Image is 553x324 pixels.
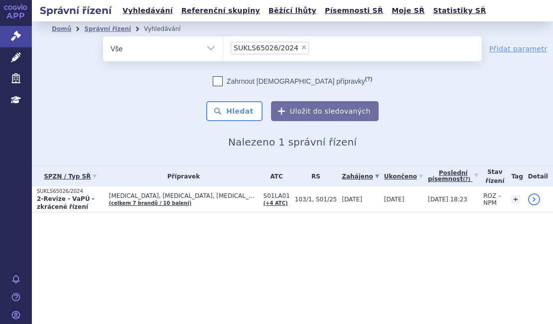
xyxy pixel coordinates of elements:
span: 103/1, S01/25 [295,196,337,203]
a: (+4 ATC) [264,200,288,206]
button: Hledat [206,101,263,121]
a: Ukončeno [384,169,423,183]
th: Tag [506,166,523,186]
h2: Správní řízení [32,3,120,17]
abbr: (?) [365,76,372,82]
a: detail [528,193,540,205]
a: (celkem 7 brandů / 10 balení) [109,200,192,206]
span: [DATE] [342,196,362,203]
a: Statistiky SŘ [430,4,489,17]
a: Správní řízení [84,25,131,32]
label: Zahrnout [DEMOGRAPHIC_DATA] přípravky [213,76,372,86]
span: [DATE] [384,196,405,203]
th: Stav řízení [478,166,506,186]
span: ROZ – NPM [483,192,501,206]
a: SPZN / Typ SŘ [37,169,104,183]
span: SUKLS65026/2024 [234,44,298,51]
span: [DATE] 18:23 [428,196,467,203]
button: Uložit do sledovaných [271,101,379,121]
a: Zahájeno [342,169,379,183]
abbr: (?) [463,176,470,182]
a: Poslednípísemnost(?) [428,166,478,186]
span: Nalezeno 1 správní řízení [228,136,357,148]
input: SUKLS65026/2024 [312,41,317,54]
th: Detail [523,166,553,186]
a: Běžící lhůty [266,4,319,17]
a: Písemnosti SŘ [322,4,386,17]
a: Moje SŘ [389,4,427,17]
li: Vyhledávání [144,21,194,36]
span: × [301,44,307,50]
p: SUKLS65026/2024 [37,188,104,195]
a: Přidat parametr [489,44,548,54]
a: + [511,195,520,204]
th: Přípravek [104,166,259,186]
strong: 2-Revize - VaPÚ - zkrácené řízení [37,195,95,210]
th: ATC [259,166,290,186]
a: Vyhledávání [120,4,176,17]
th: RS [290,166,337,186]
span: S01LA01 [264,192,290,199]
a: Referenční skupiny [178,4,263,17]
a: Domů [52,25,71,32]
span: [MEDICAL_DATA], [MEDICAL_DATA], [MEDICAL_DATA]… [109,192,259,199]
